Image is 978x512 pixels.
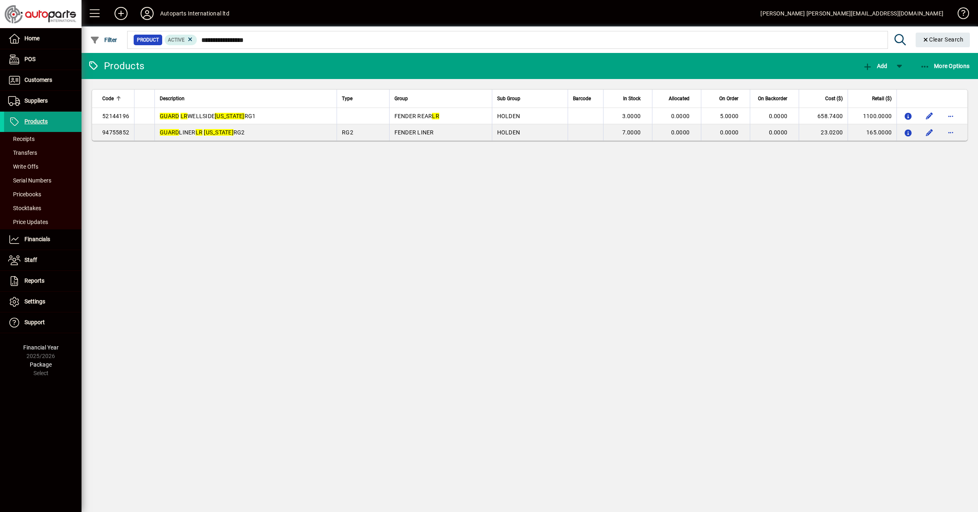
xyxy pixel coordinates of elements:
div: On Backorder [755,94,795,103]
span: Write Offs [8,163,38,170]
button: More options [944,110,957,123]
div: Products [88,59,144,73]
a: Customers [4,70,81,90]
div: Barcode [573,94,598,103]
span: 0.0000 [671,113,690,119]
span: Financials [24,236,50,242]
span: 0.0000 [720,129,739,136]
em: [US_STATE] [215,113,244,119]
span: Stocktakes [8,205,41,211]
span: 94755852 [102,129,129,136]
a: Write Offs [4,160,81,174]
button: More options [944,126,957,139]
span: POS [24,56,35,62]
span: Add [863,63,887,69]
td: 23.0200 [799,124,848,141]
span: Sub Group [497,94,520,103]
div: Autoparts International ltd [160,7,229,20]
span: 5.0000 [720,113,739,119]
a: POS [4,49,81,70]
a: Suppliers [4,91,81,111]
mat-chip: Activation Status: Active [165,35,197,45]
a: Stocktakes [4,201,81,215]
em: GUARD [160,113,179,119]
button: Profile [134,6,160,21]
span: Clear Search [922,36,964,43]
span: Products [24,118,48,125]
button: Clear [916,33,970,47]
span: Serial Numbers [8,177,51,184]
div: In Stock [608,94,648,103]
span: Home [24,35,40,42]
span: 0.0000 [671,129,690,136]
span: FENDER REAR [394,113,439,119]
span: More Options [920,63,970,69]
span: Pricebooks [8,191,41,198]
span: Group [394,94,408,103]
span: Suppliers [24,97,48,104]
td: 1100.0000 [848,108,896,124]
button: More Options [918,59,972,73]
div: [PERSON_NAME] [PERSON_NAME][EMAIL_ADDRESS][DOMAIN_NAME] [760,7,943,20]
span: Reports [24,277,44,284]
span: LINER RG2 [160,129,245,136]
span: WELLSIDE RG1 [160,113,256,119]
div: Allocated [657,94,697,103]
a: Transfers [4,146,81,160]
td: 165.0000 [848,124,896,141]
span: 3.0000 [622,113,641,119]
span: FENDER LINER [394,129,434,136]
span: HOLDEN [497,129,520,136]
em: GUARD [160,129,179,136]
span: Description [160,94,185,103]
a: Support [4,312,81,333]
button: Add [108,6,134,21]
span: 7.0000 [622,129,641,136]
span: Receipts [8,136,35,142]
span: Price Updates [8,219,48,225]
span: Product [137,36,159,44]
div: Sub Group [497,94,563,103]
a: Home [4,29,81,49]
em: LR [432,113,439,119]
a: Pricebooks [4,187,81,201]
button: Add [861,59,889,73]
span: 52144196 [102,113,129,119]
td: 658.7400 [799,108,848,124]
div: Group [394,94,487,103]
span: Customers [24,77,52,83]
span: Cost ($) [825,94,843,103]
span: Barcode [573,94,591,103]
span: Active [168,37,185,43]
a: Price Updates [4,215,81,229]
div: On Order [706,94,746,103]
a: Reports [4,271,81,291]
span: In Stock [623,94,641,103]
div: Type [342,94,384,103]
button: Filter [88,33,119,47]
span: Allocated [669,94,689,103]
span: Retail ($) [872,94,892,103]
button: Edit [923,110,936,123]
span: Staff [24,257,37,263]
span: Transfers [8,149,37,156]
div: Description [160,94,332,103]
span: Code [102,94,114,103]
a: Financials [4,229,81,250]
span: 0.0000 [769,113,788,119]
a: Knowledge Base [952,2,968,28]
a: Serial Numbers [4,174,81,187]
span: Package [30,361,52,368]
div: Code [102,94,129,103]
em: LR [196,129,203,136]
em: LR [181,113,188,119]
span: RG2 [342,129,353,136]
a: Staff [4,250,81,270]
span: On Order [719,94,738,103]
button: Edit [923,126,936,139]
span: 0.0000 [769,129,788,136]
em: [US_STATE] [204,129,233,136]
span: Settings [24,298,45,305]
span: Financial Year [23,344,59,351]
span: HOLDEN [497,113,520,119]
